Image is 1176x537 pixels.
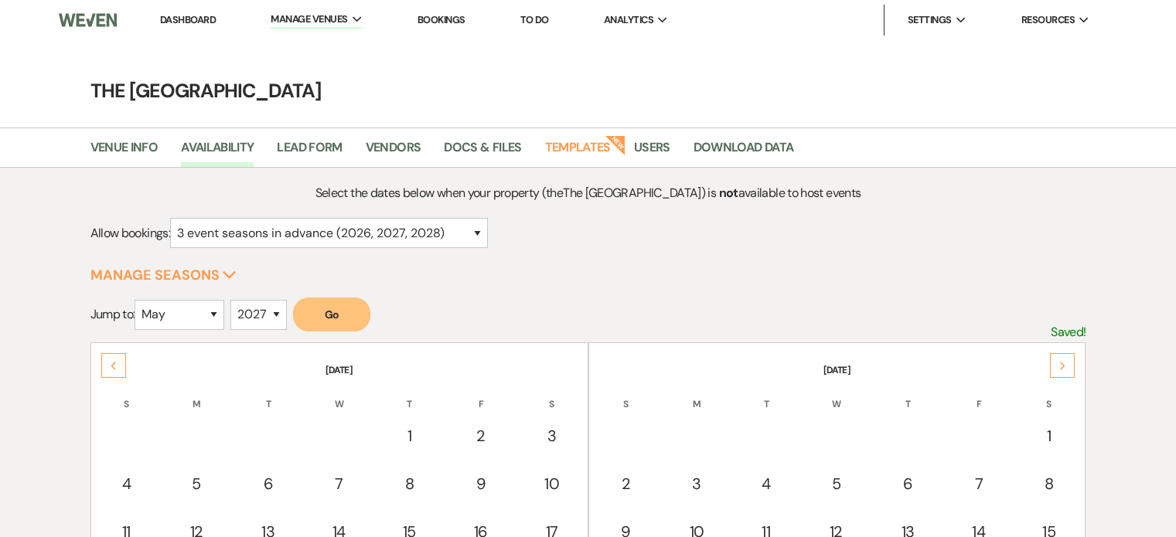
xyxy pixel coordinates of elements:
a: Availability [181,138,254,167]
th: S [93,379,161,411]
p: Saved! [1051,322,1086,342]
div: 10 [527,472,578,495]
h4: The [GEOGRAPHIC_DATA] [32,77,1145,104]
div: 2 [599,472,653,495]
a: Templates [545,138,611,167]
th: T [233,379,304,411]
a: Dashboard [160,13,216,26]
span: Manage Venues [271,12,347,27]
div: 2 [454,424,508,447]
a: Vendors [366,138,421,167]
strong: not [719,185,738,201]
strong: New [605,134,626,155]
th: W [305,379,373,411]
div: 3 [671,472,722,495]
th: S [1014,379,1084,411]
div: 3 [527,424,578,447]
div: 8 [1023,472,1075,495]
div: 6 [241,472,295,495]
th: W [802,379,871,411]
a: Download Data [694,138,794,167]
div: 1 [1023,424,1075,447]
th: M [663,379,731,411]
div: 1 [383,424,435,447]
div: 4 [101,472,152,495]
button: Manage Seasons [90,268,237,282]
span: Settings [908,12,952,28]
p: Select the dates below when your property (the The [GEOGRAPHIC_DATA] ) is available to host events [215,183,962,203]
span: Jump to: [90,306,135,322]
div: 6 [881,472,935,495]
a: Lead Form [277,138,342,167]
a: Bookings [418,13,465,26]
div: 9 [454,472,508,495]
a: To Do [520,13,549,26]
button: Go [293,297,370,331]
img: Weven Logo [59,4,117,36]
a: Docs & Files [444,138,521,167]
div: 7 [953,472,1004,495]
th: S [591,379,662,411]
div: 4 [741,472,792,495]
th: F [445,379,516,411]
div: 5 [170,472,223,495]
a: Users [634,138,670,167]
th: [DATE] [93,345,586,377]
div: 5 [810,472,863,495]
div: 7 [314,472,365,495]
th: [DATE] [591,345,1084,377]
th: M [162,379,231,411]
th: T [732,379,800,411]
a: Venue Info [90,138,159,167]
th: T [872,379,943,411]
div: 8 [383,472,435,495]
span: Analytics [604,12,653,28]
span: Allow bookings: [90,225,170,241]
th: T [374,379,444,411]
span: Resources [1021,12,1075,28]
th: S [518,379,586,411]
th: F [945,379,1013,411]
